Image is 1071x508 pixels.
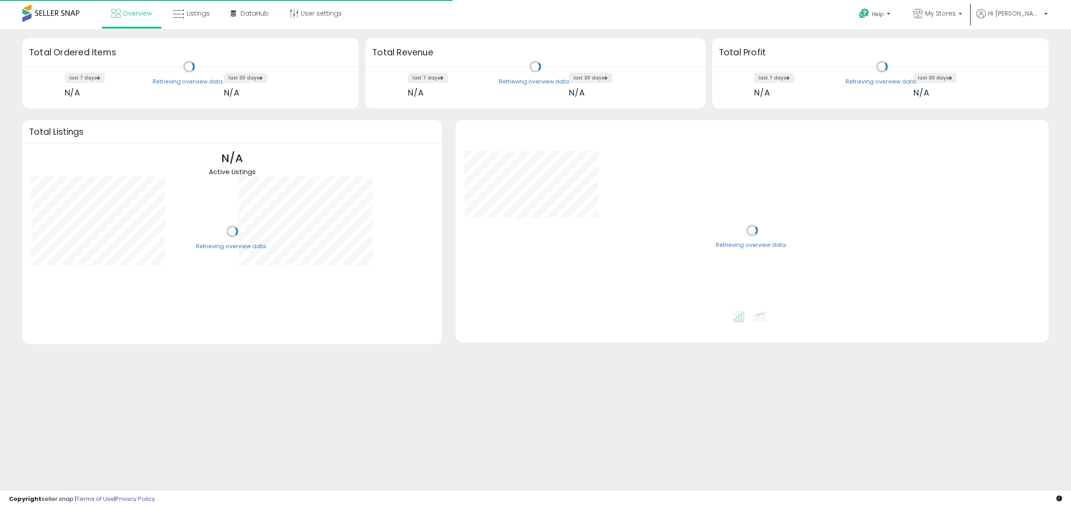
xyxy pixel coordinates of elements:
span: DataHub [241,9,269,18]
div: Retrieving overview data.. [196,242,269,250]
div: Retrieving overview data.. [716,242,789,250]
a: Help [852,1,899,29]
div: Retrieving overview data.. [846,78,918,86]
a: Hi [PERSON_NAME] [976,9,1048,29]
div: Retrieving overview data.. [499,78,572,86]
span: Overview [123,9,152,18]
div: Retrieving overview data.. [153,78,225,86]
span: Help [872,10,884,18]
span: Listings [187,9,210,18]
span: My Stores [925,9,956,18]
span: Hi [PERSON_NAME] [988,9,1042,18]
i: Get Help [859,8,870,19]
